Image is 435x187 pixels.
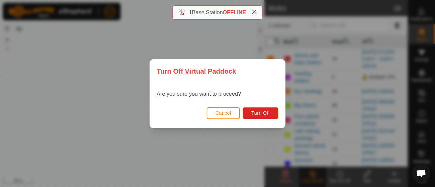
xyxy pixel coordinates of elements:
span: Turn Off [251,110,270,116]
button: Cancel [207,107,240,119]
span: OFFLINE [223,10,246,15]
span: Base Station [192,10,223,15]
span: 1 [189,10,192,15]
span: Turn Off Virtual Paddock [157,66,236,76]
p: Are you sure you want to proceed? [157,90,241,98]
span: Cancel [215,110,231,116]
div: Open chat [412,164,430,182]
button: Turn Off [243,107,278,119]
